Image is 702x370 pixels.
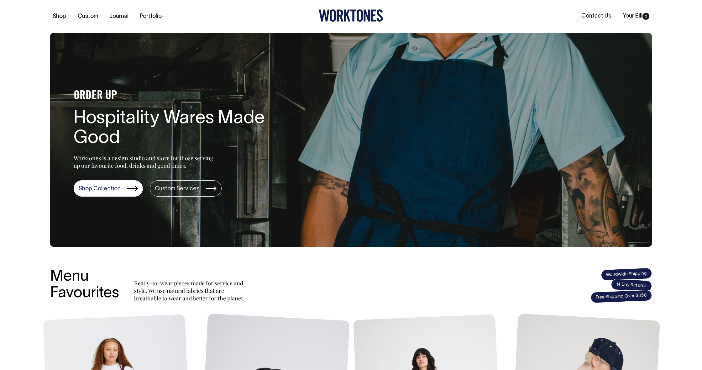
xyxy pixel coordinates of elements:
[75,11,101,22] a: Custom
[74,180,143,197] a: Shop Collection
[134,279,247,302] p: Ready-to-wear pieces made for service and style. We use natural fabrics that are breathable to we...
[642,13,649,20] span: 0
[579,11,614,21] a: Contact Us
[107,11,131,22] a: Journal
[50,11,69,22] a: Shop
[74,89,274,103] h4: ORDER UP
[150,180,222,197] a: Custom Services
[138,11,164,22] a: Portfolio
[74,154,216,169] p: Worktones is a design studio and store for those serving up our favourite food, drinks and good t...
[611,279,652,292] span: 14 Day Returns
[590,290,652,303] span: Free Shipping Over $350
[74,109,274,149] h1: Hospitality Wares Made Good
[601,267,652,281] span: Worldwide Shipping
[620,11,652,21] a: Your Bill0
[50,269,119,302] h3: Menu Favourites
